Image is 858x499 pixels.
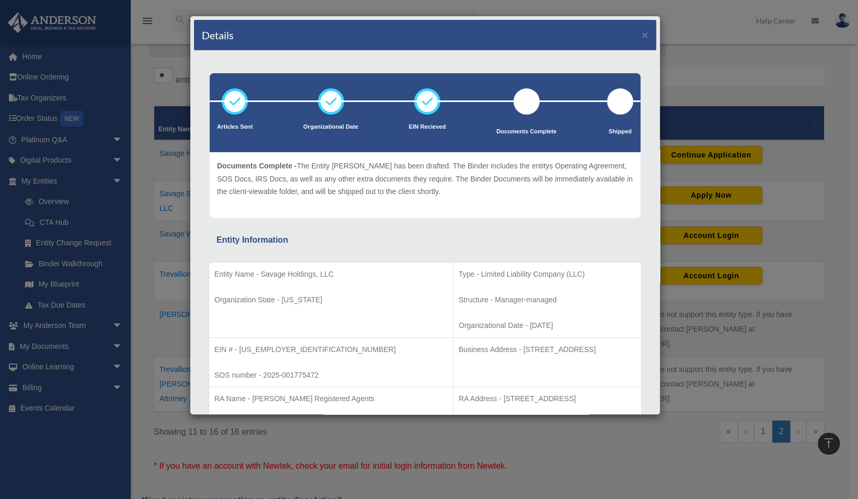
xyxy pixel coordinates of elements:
[202,28,234,42] h4: Details
[214,268,448,281] p: Entity Name - Savage Holdings, LLC
[496,127,556,137] p: Documents Complete
[214,343,448,356] p: EIN # - [US_EMPLOYER_IDENTIFICATION_NUMBER]
[214,293,448,307] p: Organization State - [US_STATE]
[642,29,648,40] button: ×
[459,319,636,332] p: Organizational Date - [DATE]
[217,122,253,132] p: Articles Sent
[217,160,633,198] p: The Entity [PERSON_NAME] has been drafted. The Binder includes the entitys Operating Agreement, S...
[459,392,636,405] p: RA Address - [STREET_ADDRESS]
[607,127,633,137] p: Shipped
[214,369,448,382] p: SOS number - 2025-001775472
[216,233,634,247] div: Entity Information
[409,122,446,132] p: EIN Recieved
[303,122,358,132] p: Organizational Date
[459,268,636,281] p: Type - Limited Liability Company (LLC)
[459,293,636,307] p: Structure - Manager-managed
[459,343,636,356] p: Business Address - [STREET_ADDRESS]
[214,392,448,405] p: RA Name - [PERSON_NAME] Registered Agents
[217,162,296,170] span: Documents Complete -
